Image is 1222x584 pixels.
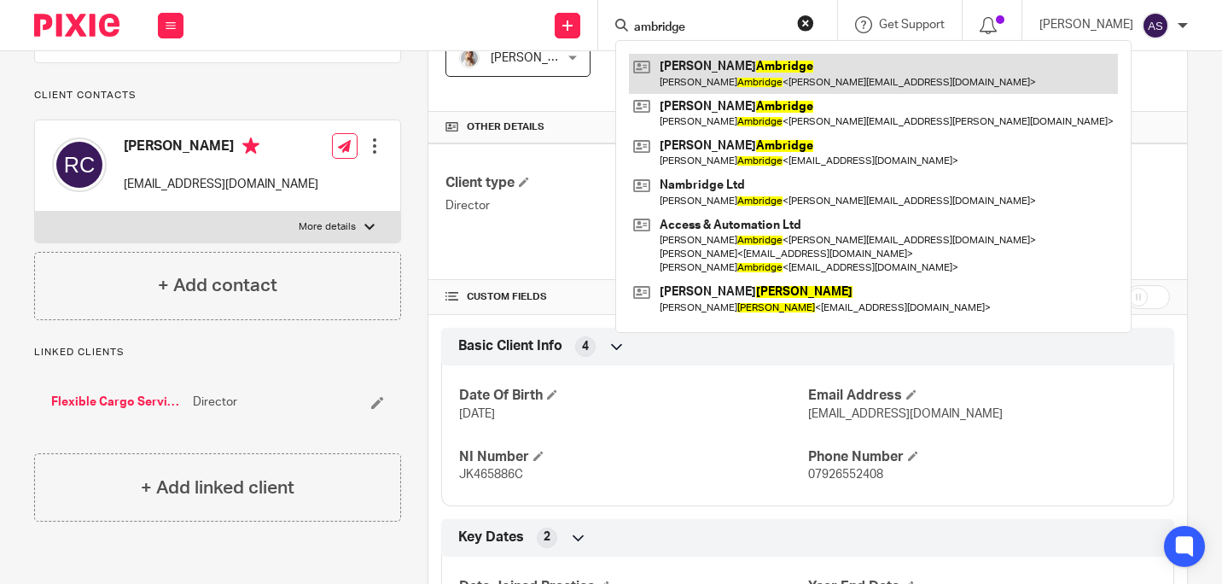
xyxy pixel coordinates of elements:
img: svg%3E [1142,12,1169,39]
h4: Email Address [808,387,1156,405]
span: [EMAIL_ADDRESS][DOMAIN_NAME] [808,408,1003,420]
span: Director [193,394,237,411]
input: Search [632,20,786,36]
span: [DATE] [459,408,495,420]
h4: Client type [445,174,807,192]
a: Flexible Cargo Services Ltd [51,394,184,411]
img: IMG_9968.jpg [459,48,480,68]
p: Director [445,197,807,214]
span: Get Support [879,19,945,31]
span: Basic Client Info [458,337,562,355]
h4: + Add linked client [141,475,294,501]
img: svg%3E [52,137,107,192]
p: [PERSON_NAME] [1039,16,1133,33]
span: JK465886C [459,469,523,481]
i: Primary [242,137,259,155]
img: Pixie [34,14,119,37]
p: More details [299,220,356,234]
span: Other details [467,120,544,134]
button: Clear [797,15,814,32]
h4: Date Of Birth [459,387,807,405]
span: [PERSON_NAME] [491,52,585,64]
h4: Phone Number [808,448,1156,466]
span: 4 [582,338,589,355]
h4: + Add contact [158,272,277,299]
p: [EMAIL_ADDRESS][DOMAIN_NAME] [124,176,318,193]
p: Client contacts [34,89,401,102]
p: Linked clients [34,346,401,359]
span: Key Dates [458,529,524,546]
h4: [PERSON_NAME] [124,137,318,159]
h4: NI Number [459,448,807,466]
span: 2 [544,529,550,546]
span: 07926552408 [808,469,883,481]
h4: CUSTOM FIELDS [445,290,807,304]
